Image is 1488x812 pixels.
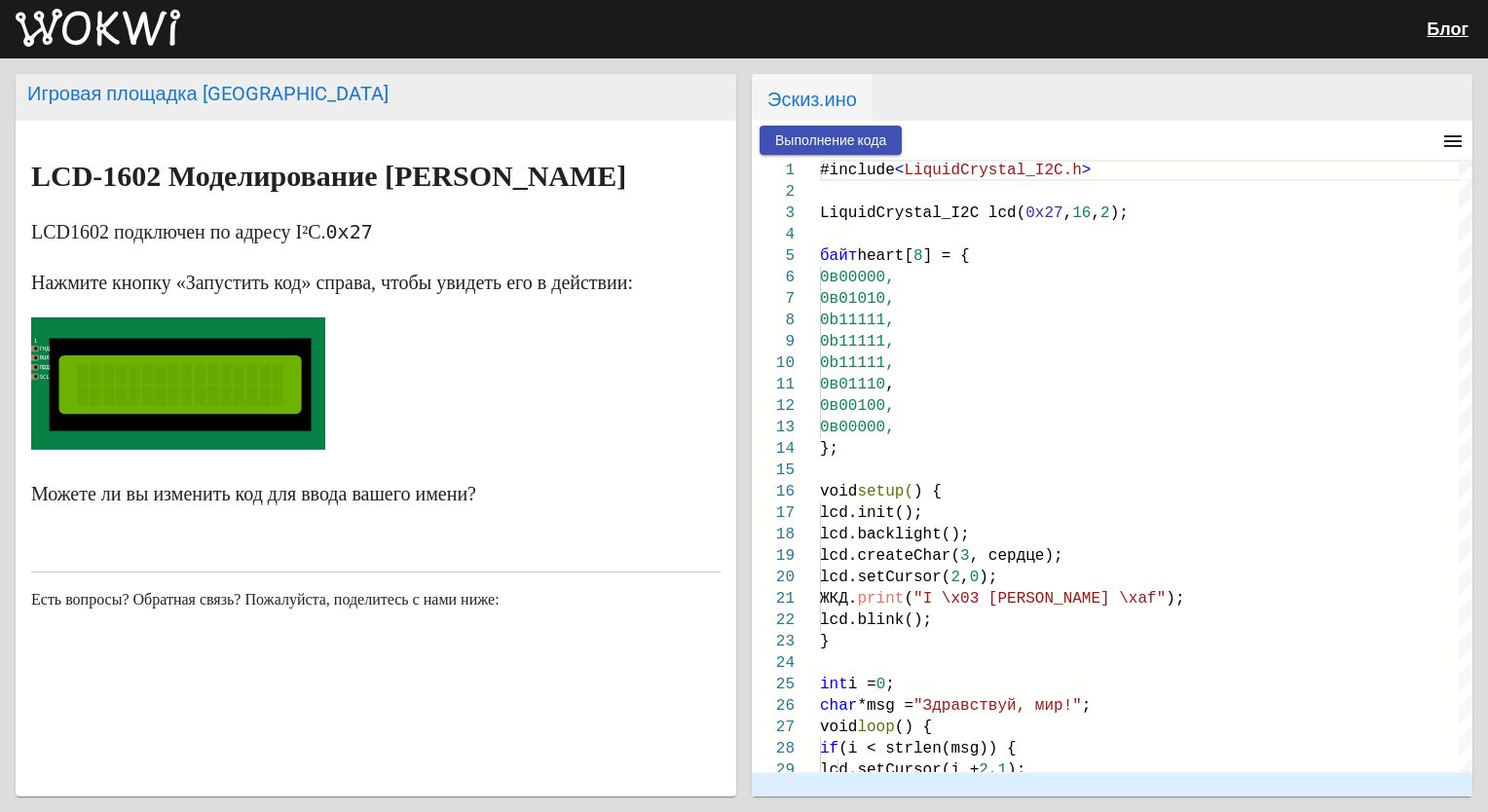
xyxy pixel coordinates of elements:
[838,740,1016,757] span: (i < strlen(msg)) {
[752,374,795,395] div: 11
[752,310,795,331] div: 8
[31,267,721,298] p: Нажмите кнопку «Запустить код» справа, чтобы увидеть его в действии:
[752,438,795,460] div: 14
[1082,162,1092,179] span: >
[820,547,960,565] span: lcd.createChar(
[820,569,950,586] span: lcd.setCursor(
[960,569,970,586] span: ,
[857,483,913,500] span: setup(
[820,354,895,372] span: 0b11111,
[820,269,895,286] span: 0в00000,
[752,588,795,609] div: 21
[752,717,795,738] div: 27
[752,759,795,781] div: 29
[970,569,980,586] span: 0
[1007,761,1025,779] span: );
[752,609,795,631] div: 22
[1441,129,1465,153] mat-icon: menu
[752,738,795,759] div: 28
[820,504,923,522] span: lcd.init();
[820,633,830,650] span: }
[820,162,1091,179] span: #include
[760,126,902,155] button: Выполнение кода
[820,247,857,265] span: байт
[820,526,970,543] span: lcd.backlight();
[923,247,970,265] span: ] = {
[752,674,795,695] div: 25
[752,652,795,674] div: 24
[895,162,905,179] span: <
[820,697,857,715] span: char
[820,676,848,693] span: int
[820,440,838,458] span: };
[885,376,895,393] span: ,
[1100,204,1110,222] span: 2
[820,761,979,779] span: lcd.setCursor(i +
[820,160,821,161] textarea: Редактор контента; Нажмите клавиши Alt+F1 для просмотра параметров универсального доступа.
[752,203,795,224] div: 3
[752,460,795,481] div: 15
[752,160,795,181] div: 1
[1082,697,1092,715] span: ;
[857,719,894,736] span: loop
[820,590,857,608] span: ЖКД.
[820,419,895,436] span: 0в00000,
[31,161,721,192] h2: LCD-1602 Моделирование [PERSON_NAME]
[752,245,795,267] div: 5
[820,397,895,415] span: 0в00100,
[752,481,795,502] div: 16
[820,483,942,500] span: void
[904,590,913,608] span: (
[1427,18,1469,39] a: Блог
[988,761,998,779] span: ,
[885,676,895,693] span: ;
[752,331,795,352] div: 9
[895,719,932,736] span: () {
[752,181,795,203] div: 2
[820,740,838,757] span: if
[775,132,886,148] span: Выполнение кода
[752,395,795,417] div: 12
[820,290,895,308] span: 0в01010,
[876,676,886,693] span: 0
[752,545,795,567] div: 19
[857,590,904,608] span: print
[950,569,960,586] span: 2
[820,312,895,329] span: 0b11111,
[913,483,942,500] span: ) {
[752,224,795,245] div: 4
[752,267,795,288] div: 6
[820,204,1025,222] span: LiquidCrystal_I2C lcd(
[820,611,932,629] span: lcd.blink();
[848,676,876,693] span: i =
[857,247,913,265] span: heart[
[752,524,795,545] div: 18
[997,761,1007,779] span: 1
[820,719,932,736] span: void
[31,221,326,242] font: LCD1602 подключен по адресу I²C.
[1025,204,1062,222] span: 0x27
[1091,204,1100,222] span: ,
[979,569,997,586] span: );
[27,82,389,105] font: Игровая площадка [GEOGRAPHIC_DATA]
[752,502,795,524] div: 17
[904,162,1081,179] span: LiquidCrystal_I2C.h
[752,74,873,121] span: Эскиз.ино
[960,547,970,565] span: 3
[31,478,721,509] p: Можете ли вы изменить код для ввода вашего имени?
[970,547,1063,565] span: , сердце);
[979,761,988,779] span: 2
[326,220,373,243] code: 0x27
[16,9,180,48] img: Вокви
[913,697,1082,715] span: "Здравствуй, мир!"
[752,631,795,652] div: 23
[1166,590,1184,608] span: );
[752,567,795,588] div: 20
[31,591,500,608] span: Есть вопросы? Обратная связь? Пожалуйста, поделитесь с нами ниже:
[857,697,913,715] span: *msg =
[913,247,923,265] span: 8
[1063,204,1073,222] span: ,
[752,288,795,310] div: 7
[752,417,795,438] div: 13
[913,590,1166,608] span: "I \x03 [PERSON_NAME] \xaf"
